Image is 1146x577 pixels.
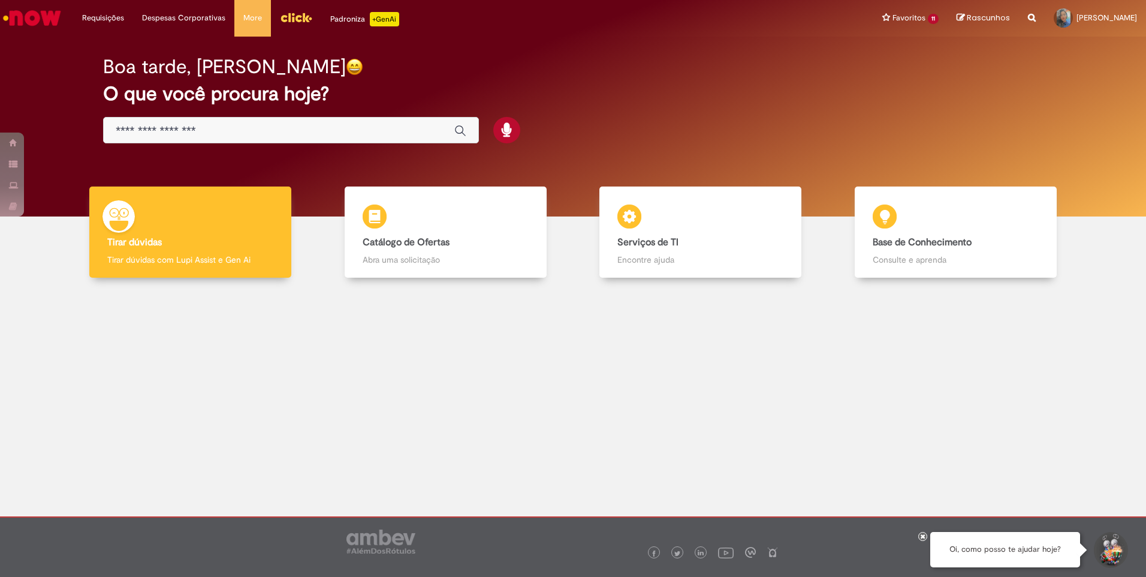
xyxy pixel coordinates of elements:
span: 11 [928,14,939,24]
div: Oi, como posso te ajudar hoje? [930,532,1080,567]
img: logo_footer_linkedin.png [698,550,704,557]
img: logo_footer_workplace.png [745,547,756,558]
b: Tirar dúvidas [107,236,162,248]
img: logo_footer_twitter.png [674,551,680,557]
span: [PERSON_NAME] [1076,13,1137,23]
b: Serviços de TI [617,236,678,248]
a: Serviços de TI Encontre ajuda [573,187,828,278]
a: Base de Conhecimento Consulte e aprenda [828,187,1084,278]
h2: Boa tarde, [PERSON_NAME] [103,56,346,77]
b: Catálogo de Ofertas [363,236,450,248]
img: logo_footer_ambev_rotulo_gray.png [346,530,415,554]
p: Tirar dúvidas com Lupi Assist e Gen Ai [107,254,273,266]
span: Rascunhos [967,12,1010,23]
span: Requisições [82,12,124,24]
a: Catálogo de Ofertas Abra uma solicitação [318,187,574,278]
img: click_logo_yellow_360x200.png [280,8,312,26]
img: logo_footer_naosei.png [767,547,778,558]
a: Tirar dúvidas Tirar dúvidas com Lupi Assist e Gen Ai [63,187,318,278]
img: ServiceNow [1,6,63,30]
a: Rascunhos [957,13,1010,24]
p: +GenAi [370,12,399,26]
p: Abra uma solicitação [363,254,529,266]
h2: O que você procura hoje? [103,83,1043,104]
span: Despesas Corporativas [142,12,225,24]
p: Consulte e aprenda [873,254,1039,266]
span: Favoritos [892,12,925,24]
img: happy-face.png [346,58,363,76]
span: More [243,12,262,24]
p: Encontre ajuda [617,254,783,266]
b: Base de Conhecimento [873,236,972,248]
button: Iniciar Conversa de Suporte [1092,532,1128,568]
div: Padroniza [330,12,399,26]
img: logo_footer_youtube.png [718,545,734,560]
img: logo_footer_facebook.png [651,551,657,557]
